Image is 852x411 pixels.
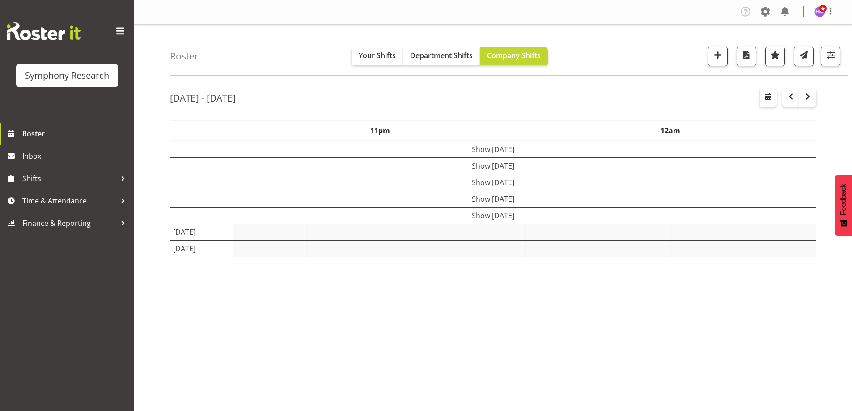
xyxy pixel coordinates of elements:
[170,92,236,104] h2: [DATE] - [DATE]
[765,47,785,66] button: Highlight an important date within the roster.
[794,47,814,66] button: Send a list of all shifts for the selected filtered period to all rostered employees.
[170,224,235,240] td: [DATE]
[7,22,81,40] img: Rosterit website logo
[821,47,840,66] button: Filter Shifts
[22,127,130,140] span: Roster
[170,51,199,61] h4: Roster
[814,6,825,17] img: hitesh-makan1261.jpg
[22,172,116,185] span: Shifts
[25,69,109,82] div: Symphony Research
[235,120,526,141] th: 11pm
[170,191,816,207] td: Show [DATE]
[359,51,396,60] span: Your Shifts
[170,141,816,158] td: Show [DATE]
[526,120,816,141] th: 12am
[22,149,130,163] span: Inbox
[480,47,548,65] button: Company Shifts
[170,207,816,224] td: Show [DATE]
[22,194,116,208] span: Time & Attendance
[708,47,728,66] button: Add a new shift
[170,240,235,257] td: [DATE]
[737,47,756,66] button: Download a PDF of the roster according to the set date range.
[352,47,403,65] button: Your Shifts
[839,184,848,215] span: Feedback
[170,174,816,191] td: Show [DATE]
[403,47,480,65] button: Department Shifts
[22,216,116,230] span: Finance & Reporting
[487,51,541,60] span: Company Shifts
[410,51,473,60] span: Department Shifts
[760,89,777,107] button: Select a specific date within the roster.
[835,175,852,236] button: Feedback - Show survey
[170,157,816,174] td: Show [DATE]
